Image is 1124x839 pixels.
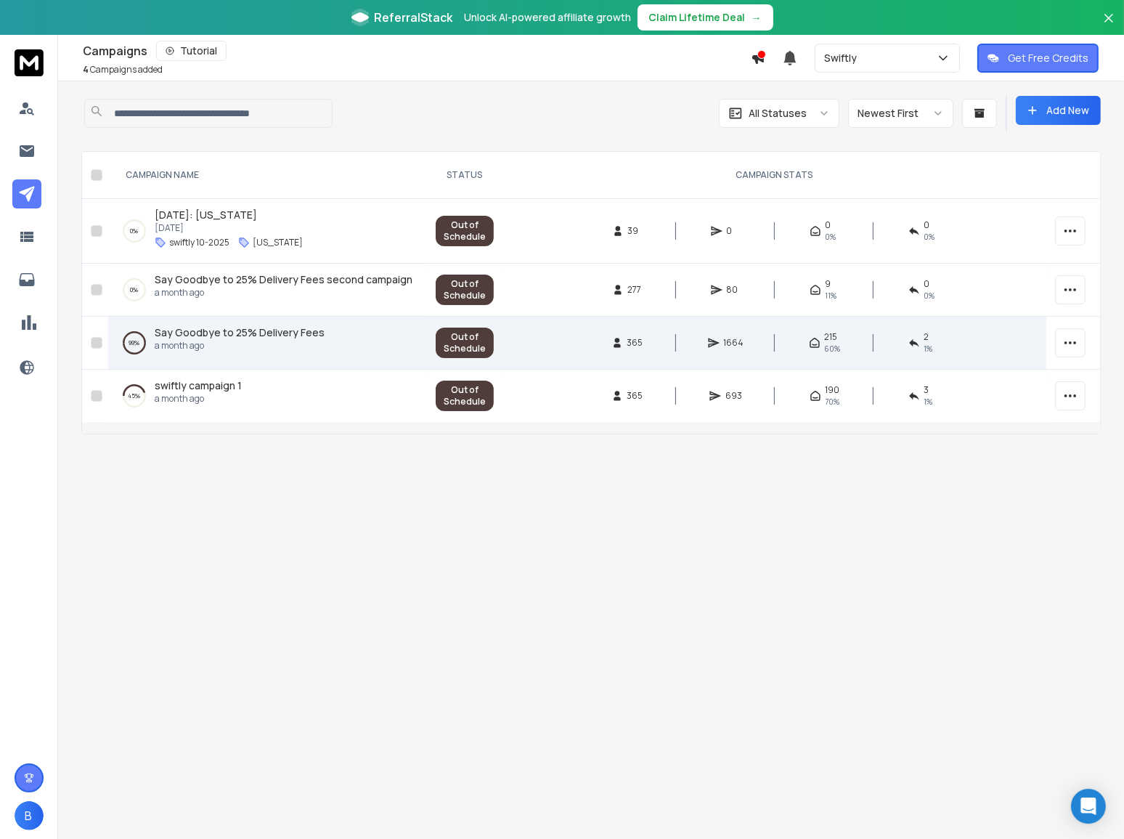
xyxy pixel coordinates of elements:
[129,389,141,403] p: 45 %
[924,384,929,396] span: 3
[108,370,427,423] td: 45%swiftly campaign 1a month ago
[375,9,453,26] span: ReferralStack
[1016,96,1101,125] button: Add New
[129,336,140,350] p: 99 %
[924,219,930,231] span: 0
[83,41,751,61] div: Campaigns
[924,343,933,354] span: 1 %
[1099,9,1118,44] button: Close banner
[108,317,427,370] td: 99%Say Goodbye to 25% Delivery Feesa month ago
[924,290,935,301] span: 0 %
[824,51,863,65] p: Swiftly
[848,99,953,128] button: Newest First
[131,283,139,297] p: 0 %
[15,801,44,830] button: B
[725,390,742,402] span: 693
[444,278,486,301] div: Out of Schedule
[155,378,242,393] a: swiftly campaign 1
[924,231,935,243] span: 0%
[627,337,643,349] span: 365
[465,10,632,25] p: Unlock AI-powered affiliate growth
[83,64,163,76] p: Campaigns added
[108,199,427,264] td: 0%[DATE]: [US_STATE][DATE]swiftly 10-2025[US_STATE]
[155,272,412,286] span: Say Goodbye to 25% Delivery Fees second campaign
[155,272,412,287] a: Say Goodbye to 25% Delivery Fees second campaign
[977,44,1099,73] button: Get Free Credits
[253,237,303,248] p: [US_STATE]
[826,384,840,396] span: 190
[169,237,229,248] p: swiftly 10-2025
[108,264,427,317] td: 0%Say Goodbye to 25% Delivery Fees second campaigna month ago
[427,152,502,199] th: STATUS
[155,393,242,405] p: a month ago
[826,396,840,408] span: 70 %
[924,396,933,408] span: 1 %
[727,284,741,296] span: 80
[155,222,303,234] p: [DATE]
[724,337,744,349] span: 1664
[108,152,427,199] th: CAMPAIGN NAME
[155,208,257,222] span: [DATE]: [US_STATE]
[155,378,242,392] span: swiftly campaign 1
[502,152,1046,199] th: CAMPAIGN STATS
[83,63,89,76] span: 4
[155,340,325,352] p: a month ago
[752,10,762,25] span: →
[155,208,257,222] a: [DATE]: [US_STATE]
[727,225,741,237] span: 0
[749,106,807,121] p: All Statuses
[156,41,227,61] button: Tutorial
[444,331,486,354] div: Out of Schedule
[638,4,773,31] button: Claim Lifetime Deal→
[825,343,841,354] span: 60 %
[628,225,643,237] span: 39
[155,287,412,299] p: a month ago
[826,278,831,290] span: 9
[826,290,837,301] span: 11 %
[924,331,929,343] span: 2
[924,278,930,290] span: 0
[444,384,486,408] div: Out of Schedule
[826,231,836,243] span: 0%
[1008,51,1088,65] p: Get Free Credits
[131,224,139,238] p: 0 %
[155,325,325,340] a: Say Goodbye to 25% Delivery Fees
[155,325,325,339] span: Say Goodbye to 25% Delivery Fees
[628,284,643,296] span: 277
[627,390,643,402] span: 365
[826,219,831,231] span: 0
[444,219,486,243] div: Out of Schedule
[825,331,838,343] span: 215
[1071,789,1106,824] div: Open Intercom Messenger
